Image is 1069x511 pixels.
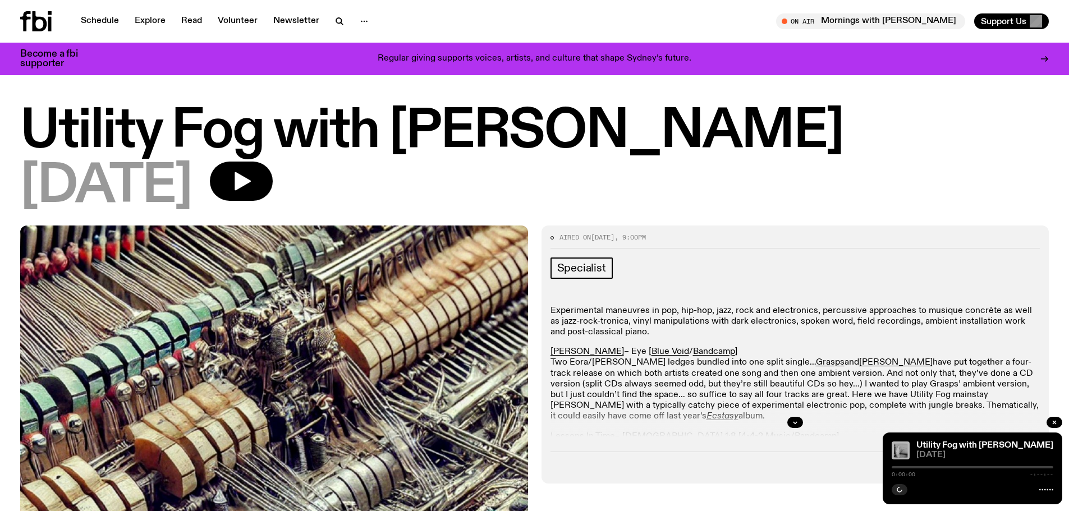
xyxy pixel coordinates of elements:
[559,233,591,242] span: Aired on
[974,13,1049,29] button: Support Us
[652,347,689,356] a: Blue Void
[74,13,126,29] a: Schedule
[776,13,965,29] button: On AirMornings with [PERSON_NAME]
[550,347,624,356] a: [PERSON_NAME]
[892,472,915,477] span: 0:00:00
[981,16,1026,26] span: Support Us
[175,13,209,29] a: Read
[378,54,691,64] p: Regular giving supports voices, artists, and culture that shape Sydney’s future.
[892,441,910,459] img: Cover to Low End Activist's Superwave EP
[591,233,614,242] span: [DATE]
[267,13,326,29] a: Newsletter
[557,262,606,274] span: Specialist
[550,347,1040,422] p: – Eye [ / ] Two Eora/[PERSON_NAME] ledges bundled into one split single… and have put together a ...
[916,451,1053,459] span: [DATE]
[693,347,735,356] a: Bandcamp
[128,13,172,29] a: Explore
[20,162,192,212] span: [DATE]
[916,441,1053,450] a: Utility Fog with [PERSON_NAME]
[859,358,933,367] a: [PERSON_NAME]
[550,306,1040,338] p: Experimental maneuvres in pop, hip-hop, jazz, rock and electronics, percussive approaches to musi...
[550,257,613,279] a: Specialist
[816,358,845,367] a: Grasps
[614,233,646,242] span: , 9:00pm
[211,13,264,29] a: Volunteer
[20,107,1049,157] h1: Utility Fog with [PERSON_NAME]
[20,49,92,68] h3: Become a fbi supporter
[1030,472,1053,477] span: -:--:--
